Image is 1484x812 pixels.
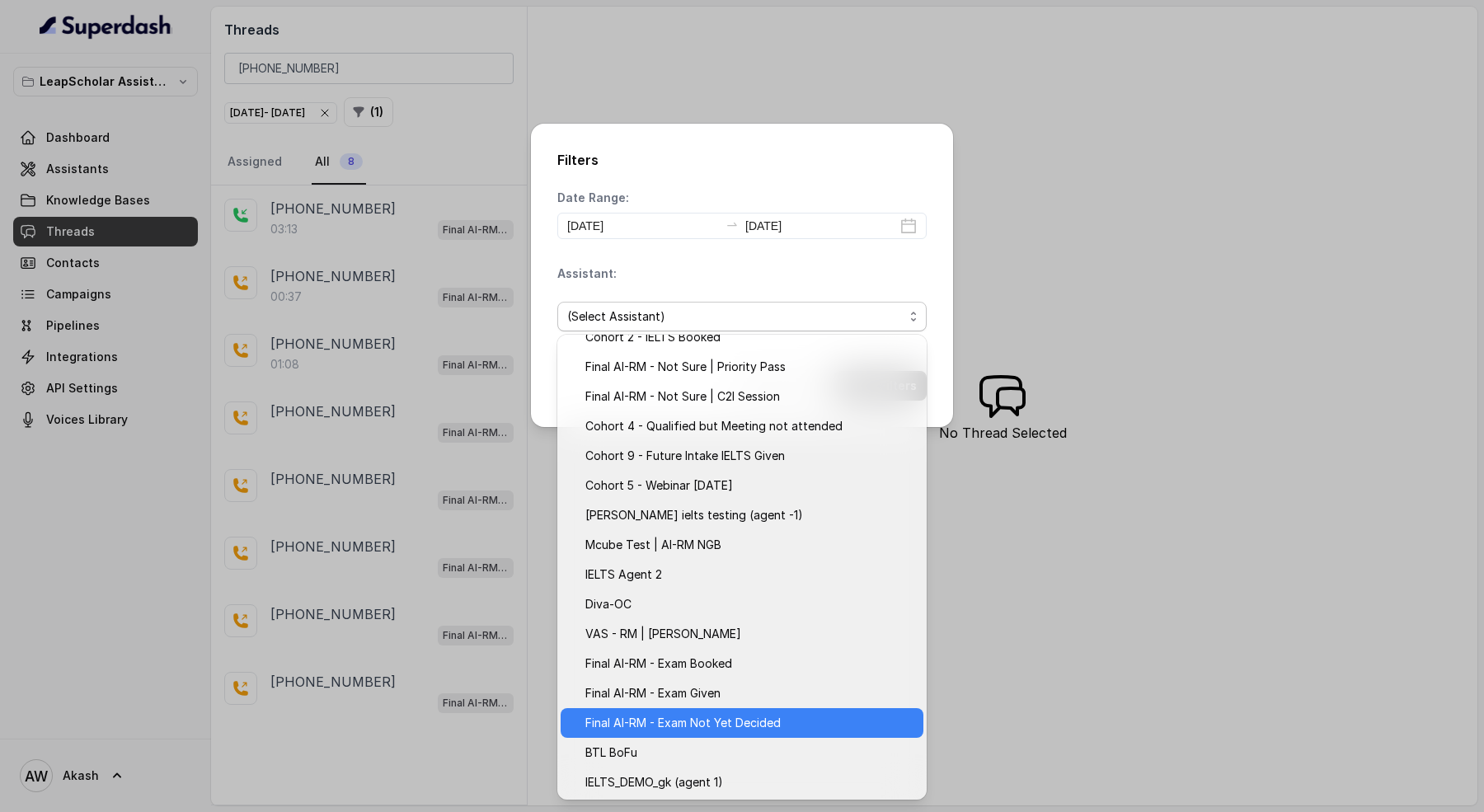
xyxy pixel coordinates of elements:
span: (Select Assistant) [567,307,904,326]
span: Final AI-RM - Exam Given [585,683,913,703]
span: IELTS_DEMO_gk (agent 1) [585,772,913,792]
span: Diva-OC [585,594,913,614]
span: Cohort 4 - Qualified but Meeting not attended [585,416,913,436]
span: Cohort 9 - Future Intake IELTS Given [585,446,913,466]
button: (Select Assistant) [557,302,927,331]
span: Final AI-RM - Not Sure | C2I Session [585,387,913,406]
span: Final AI-RM - Exam Booked [585,654,913,674]
span: Mcube Test | AI-RM NGB [585,535,913,555]
span: Final AI-RM - Not Sure | Priority Pass [585,357,913,377]
span: IELTS Agent 2 [585,565,913,584]
div: (Select Assistant) [557,335,927,800]
span: BTL BoFu [585,743,913,763]
span: [PERSON_NAME] ielts testing (agent -1) [585,505,913,525]
span: Cohort 2 - IELTS Booked [585,327,913,347]
span: Final AI-RM - Exam Not Yet Decided [585,713,913,733]
span: Cohort 5 - Webinar [DATE] [585,476,913,495]
span: VAS - RM | [PERSON_NAME] [585,624,913,644]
